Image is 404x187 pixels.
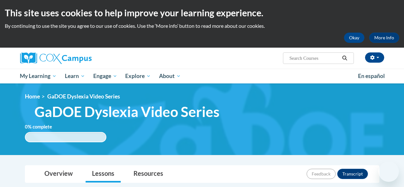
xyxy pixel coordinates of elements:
[47,93,120,100] span: GaDOE Dyslexia Video Series
[25,123,62,130] label: % complete
[307,169,336,179] button: Feedback
[354,69,389,83] a: En español
[125,72,151,80] span: Explore
[25,93,40,100] a: Home
[61,69,89,83] a: Learn
[38,166,79,183] a: Overview
[89,69,121,83] a: Engage
[340,54,349,62] button: Search
[20,52,135,64] a: Cox Campus
[15,69,389,83] div: Main menu
[337,169,368,179] button: Transcript
[5,22,399,29] p: By continuing to use the site you agree to our use of cookies. Use the ‘More info’ button to read...
[34,103,219,120] span: GaDOE Dyslexia Video Series
[358,73,385,79] span: En español
[16,69,61,83] a: My Learning
[5,6,399,19] h2: This site uses cookies to help improve your learning experience.
[121,69,155,83] a: Explore
[86,166,121,183] a: Lessons
[155,69,185,83] a: About
[20,52,92,64] img: Cox Campus
[378,161,399,182] iframe: Button to launch messaging window
[93,72,117,80] span: Engage
[159,72,181,80] span: About
[25,124,28,129] span: 0
[20,72,57,80] span: My Learning
[344,33,364,43] button: Okay
[365,52,384,63] button: Account Settings
[289,54,340,62] input: Search Courses
[127,166,170,183] a: Resources
[65,72,85,80] span: Learn
[369,33,399,43] a: More Info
